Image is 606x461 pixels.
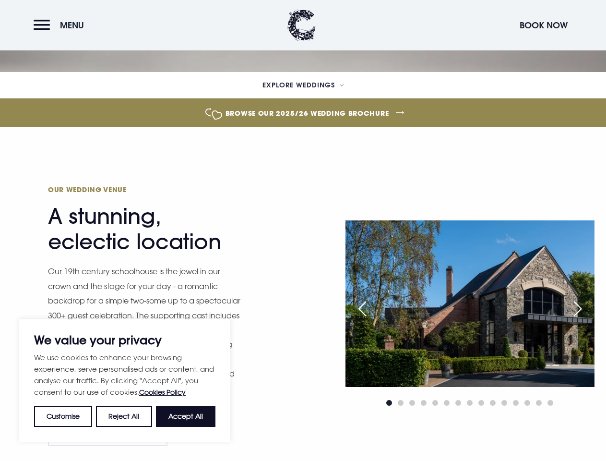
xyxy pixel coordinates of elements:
[547,400,553,406] span: Go to slide 15
[566,298,590,319] div: Next slide
[386,400,392,406] span: Go to slide 1
[34,406,92,427] button: Customise
[478,400,484,406] span: Go to slide 9
[96,406,152,427] button: Reject All
[34,334,215,346] p: We value your privacy
[467,400,473,406] span: Go to slide 8
[156,406,215,427] button: Accept All
[350,298,374,319] div: Previous slide
[262,82,335,88] span: Explore Weddings
[287,10,316,41] img: Clandeboye Lodge
[515,15,572,36] button: Book Now
[444,400,450,406] span: Go to slide 6
[48,185,235,255] h2: A stunning, eclectic location
[536,400,542,406] span: Go to slide 14
[513,400,519,406] span: Go to slide 12
[421,400,427,406] span: Go to slide 4
[490,400,496,406] span: Go to slide 10
[60,20,84,31] span: Menu
[19,319,230,442] div: We value your privacy
[48,185,235,194] span: Our Wedding Venue
[409,400,415,406] span: Go to slide 3
[455,400,461,406] span: Go to slide 7
[34,15,89,36] button: Menu
[501,400,507,406] span: Go to slide 11
[345,220,595,387] img: wedding venue northern ireland
[432,400,438,406] span: Go to slide 5
[34,352,215,398] p: We use cookies to enhance your browsing experience, serve personalised ads or content, and analys...
[48,264,245,396] p: Our 19th century schoolhouse is the jewel in our crown and the stage for your day - a romantic ba...
[524,400,530,406] span: Go to slide 13
[398,400,404,406] span: Go to slide 2
[139,388,186,396] a: Cookies Policy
